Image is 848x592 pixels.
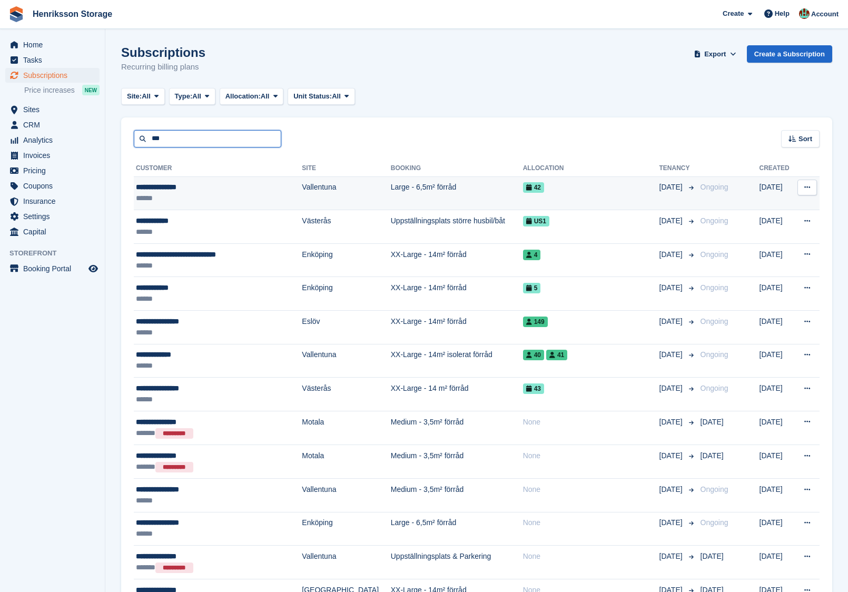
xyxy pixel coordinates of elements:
[23,102,86,117] span: Sites
[302,445,390,478] td: Motala
[175,91,193,102] span: Type:
[225,91,261,102] span: Allocation:
[391,378,523,411] td: XX-Large - 14 m² förråd
[5,37,100,52] a: menu
[760,243,794,277] td: [DATE]
[659,517,685,528] span: [DATE]
[701,317,728,325] span: Ongoing
[220,88,284,105] button: Allocation: All
[332,91,341,102] span: All
[523,450,659,461] div: None
[659,249,685,260] span: [DATE]
[659,316,685,327] span: [DATE]
[24,85,75,95] span: Price increases
[23,163,86,178] span: Pricing
[302,411,390,445] td: Motala
[747,45,832,63] a: Create a Subscription
[799,8,810,19] img: Isak Martinelle
[701,384,728,392] span: Ongoing
[701,518,728,527] span: Ongoing
[302,378,390,411] td: Västerås
[293,91,332,102] span: Unit Status:
[23,53,86,67] span: Tasks
[23,37,86,52] span: Home
[701,216,728,225] span: Ongoing
[5,148,100,163] a: menu
[9,248,105,259] span: Storefront
[659,484,685,495] span: [DATE]
[391,311,523,344] td: XX-Large - 14m² förråd
[5,68,100,83] a: menu
[659,215,685,226] span: [DATE]
[692,45,738,63] button: Export
[760,210,794,244] td: [DATE]
[127,91,142,102] span: Site:
[701,451,724,460] span: [DATE]
[760,277,794,311] td: [DATE]
[760,176,794,210] td: [DATE]
[523,317,548,327] span: 149
[5,163,100,178] a: menu
[5,224,100,239] a: menu
[169,88,215,105] button: Type: All
[23,133,86,147] span: Analytics
[546,350,567,360] span: 41
[23,194,86,209] span: Insurance
[302,512,390,546] td: Enköping
[523,417,659,428] div: None
[302,311,390,344] td: Eslöv
[391,445,523,478] td: Medium - 3,5m² förråd
[523,383,544,394] span: 43
[798,134,812,144] span: Sort
[701,418,724,426] span: [DATE]
[659,182,685,193] span: [DATE]
[87,262,100,275] a: Preview store
[23,261,86,276] span: Booking Portal
[288,88,354,105] button: Unit Status: All
[142,91,151,102] span: All
[23,179,86,193] span: Coupons
[701,283,728,292] span: Ongoing
[121,61,205,73] p: Recurring billing plans
[23,209,86,224] span: Settings
[760,546,794,579] td: [DATE]
[302,243,390,277] td: Enköping
[391,243,523,277] td: XX-Large - 14m² förråd
[302,160,390,177] th: Site
[391,176,523,210] td: Large - 6,5m² förråd
[523,484,659,495] div: None
[391,411,523,445] td: Medium - 3,5m² förråd
[5,261,100,276] a: menu
[5,102,100,117] a: menu
[302,277,390,311] td: Enköping
[523,160,659,177] th: Allocation
[24,84,100,96] a: Price increases NEW
[5,179,100,193] a: menu
[302,479,390,512] td: Vallentuna
[302,546,390,579] td: Vallentuna
[5,209,100,224] a: menu
[760,445,794,478] td: [DATE]
[391,479,523,512] td: Medium - 3,5m² förråd
[659,282,685,293] span: [DATE]
[701,552,724,560] span: [DATE]
[523,216,549,226] span: US1
[302,210,390,244] td: Västerås
[523,350,544,360] span: 40
[261,91,270,102] span: All
[775,8,790,19] span: Help
[760,311,794,344] td: [DATE]
[760,479,794,512] td: [DATE]
[5,53,100,67] a: menu
[760,411,794,445] td: [DATE]
[659,349,685,360] span: [DATE]
[23,224,86,239] span: Capital
[760,378,794,411] td: [DATE]
[5,194,100,209] a: menu
[192,91,201,102] span: All
[523,250,541,260] span: 4
[302,176,390,210] td: Vallentuna
[5,133,100,147] a: menu
[121,88,165,105] button: Site: All
[523,182,544,193] span: 42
